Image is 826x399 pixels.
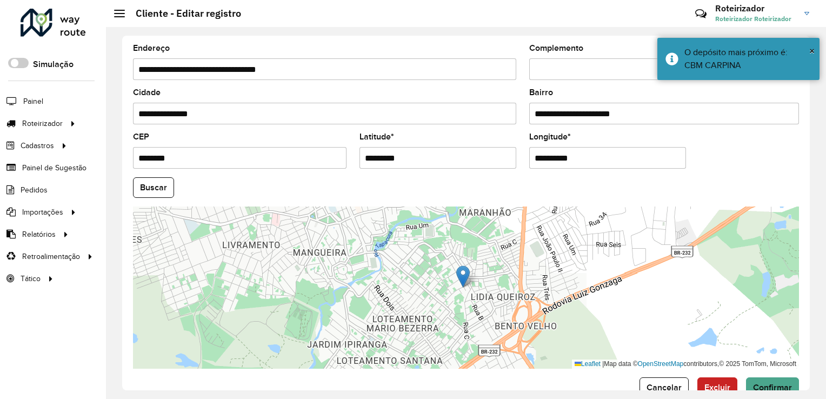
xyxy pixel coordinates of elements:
[638,360,684,368] a: OpenStreetMap
[23,96,43,107] span: Painel
[575,360,601,368] a: Leaflet
[133,177,174,198] button: Buscar
[529,42,583,55] label: Complemento
[133,86,161,99] label: Cidade
[21,184,48,196] span: Pedidos
[22,118,63,129] span: Roteirizador
[125,8,241,19] h2: Cliente - Editar registro
[22,207,63,218] span: Importações
[746,377,799,398] button: Confirmar
[697,377,737,398] button: Excluir
[456,265,470,288] img: Marker
[689,2,712,25] a: Contato Rápido
[704,383,730,392] span: Excluir
[22,162,86,174] span: Painel de Sugestão
[21,273,41,284] span: Tático
[21,140,54,151] span: Cadastros
[133,42,170,55] label: Endereço
[647,383,682,392] span: Cancelar
[640,377,689,398] button: Cancelar
[753,383,792,392] span: Confirmar
[529,86,553,99] label: Bairro
[359,130,394,143] label: Latitude
[602,360,604,368] span: |
[33,58,74,71] label: Simulação
[572,360,799,369] div: Map data © contributors,© 2025 TomTom, Microsoft
[809,45,815,57] span: ×
[715,3,796,14] h3: Roteirizador
[22,251,80,262] span: Retroalimentação
[684,46,811,72] div: O depósito mais próximo é: CBM CARPINA
[809,43,815,59] button: Close
[715,14,796,24] span: Roteirizador Roteirizador
[22,229,56,240] span: Relatórios
[529,130,571,143] label: Longitude
[133,130,149,143] label: CEP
